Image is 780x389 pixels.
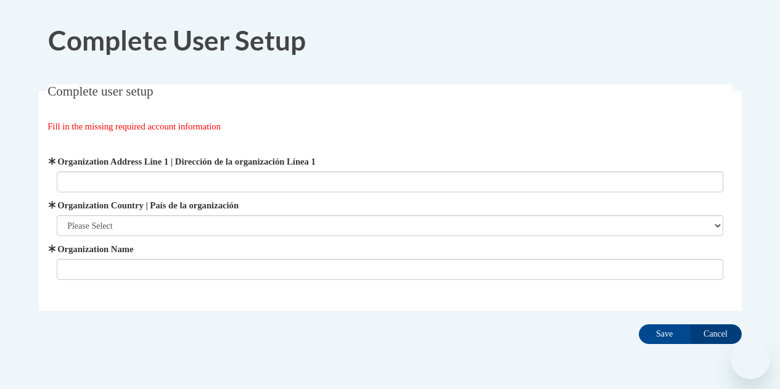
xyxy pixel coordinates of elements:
label: Organization Country | País de la organización [57,199,723,212]
input: Metadata input [57,171,723,192]
span: Complete user setup [47,84,153,99]
iframe: Button to launch messaging window [731,340,770,379]
span: Complete User Setup [48,24,306,56]
label: Organization Name [57,242,723,256]
label: Organization Address Line 1 | Dirección de la organización Línea 1 [57,155,723,168]
span: Fill in the missing required account information [47,121,221,131]
input: Save [639,324,691,344]
input: Metadata input [57,259,723,280]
